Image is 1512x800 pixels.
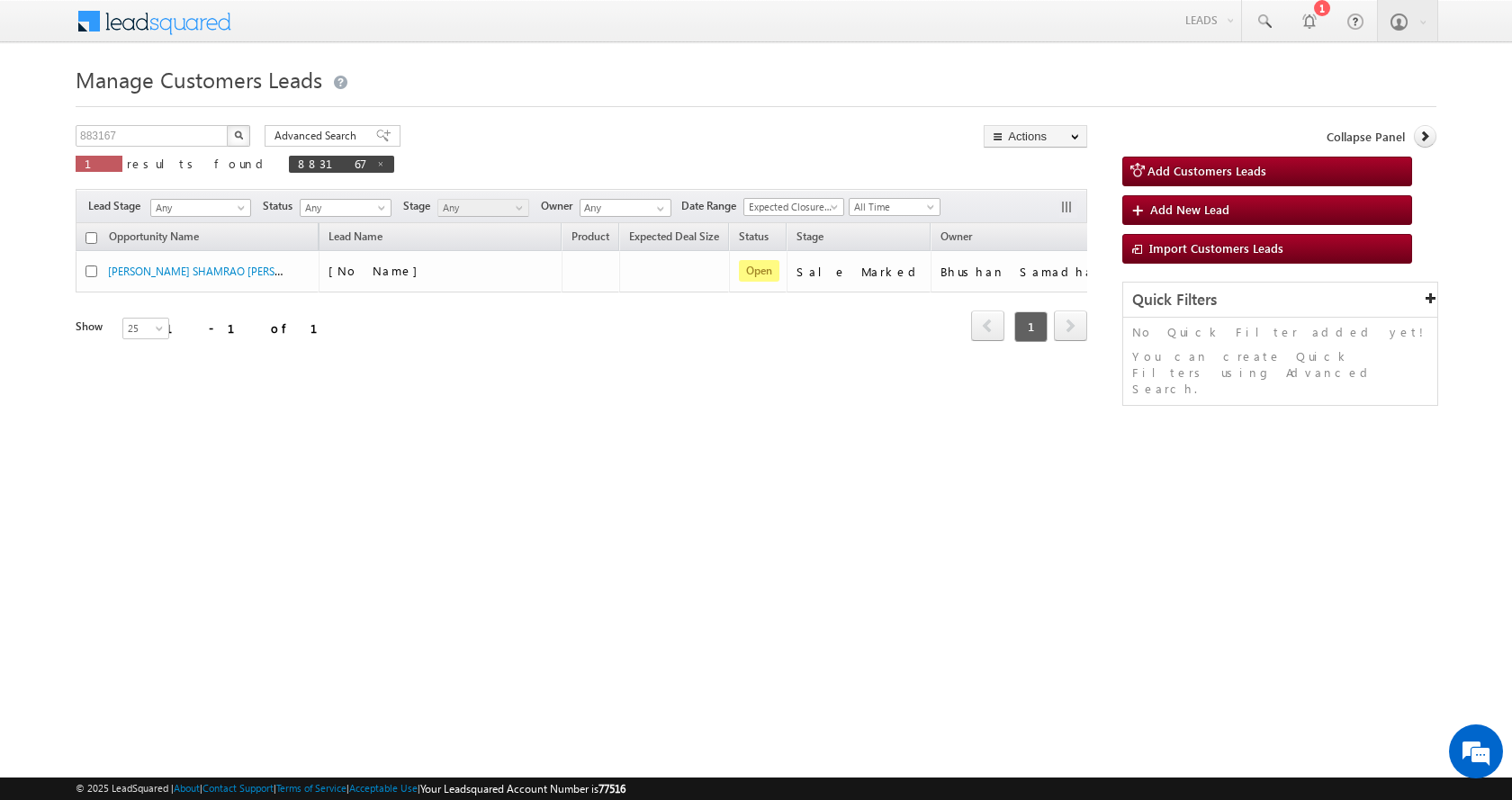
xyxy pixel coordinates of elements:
span: 883167 [298,156,367,171]
button: Actions [984,125,1087,148]
span: [No Name] [328,263,427,278]
span: 25 [123,320,171,337]
a: Acceptable Use [349,782,418,794]
span: Stage [796,229,823,243]
span: Import Customers Leads [1149,240,1283,256]
span: Open [739,260,779,282]
span: Stage [403,198,437,214]
div: Sale Marked [796,264,922,280]
a: Any [437,199,529,217]
span: Status [263,198,300,214]
a: About [174,782,200,794]
span: Manage Customers Leads [76,65,322,94]
span: All Time [850,199,935,215]
a: Terms of Service [276,782,346,794]
p: No Quick Filter added yet! [1132,324,1428,340]
span: Opportunity Name [109,229,199,243]
input: Type to Search [580,199,671,217]
a: Any [300,199,391,217]
span: Add Customers Leads [1147,163,1266,178]
p: You can create Quick Filters using Advanced Search. [1132,348,1428,397]
span: Add New Lead [1150,202,1229,217]
a: Expected Closure Date [743,198,844,216]
span: Lead Stage [88,198,148,214]
span: 1 [85,156,113,171]
span: Collapse Panel [1327,129,1405,145]
a: 25 [122,318,169,339]
div: Quick Filters [1123,283,1437,318]
input: Check all records [85,232,97,244]
a: Expected Deal Size [620,227,728,250]
span: next [1054,310,1087,341]
span: results found [127,156,270,171]
span: Owner [541,198,580,214]
a: Stage [787,227,832,250]
span: Expected Closure Date [744,199,838,215]
span: 77516 [598,782,625,796]
span: Lead Name [319,227,391,250]
span: Any [438,200,524,216]
a: [PERSON_NAME] SHAMRAO [PERSON_NAME] [108,263,329,278]
a: Any [150,199,251,217]
span: Date Range [681,198,743,214]
a: All Time [849,198,940,216]
span: © 2025 LeadSquared | | | | | [76,780,625,797]
div: Show [76,319,108,335]
a: Opportunity Name [100,227,208,250]
span: Your Leadsquared Account Number is [420,782,625,796]
span: Any [301,200,386,216]
img: Search [234,130,243,139]
a: next [1054,312,1087,341]
a: Status [730,227,778,250]
span: Any [151,200,245,216]
span: Advanced Search [274,128,362,144]
span: Product [571,229,609,243]
div: Bhushan Samadhan Pawar [940,264,1120,280]
span: prev [971,310,1004,341]
a: Show All Items [647,200,670,218]
a: Contact Support [202,782,274,794]
span: Expected Deal Size [629,229,719,243]
span: Owner [940,229,972,243]
a: prev [971,312,1004,341]
span: 1 [1014,311,1048,342]
div: 1 - 1 of 1 [166,318,339,338]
